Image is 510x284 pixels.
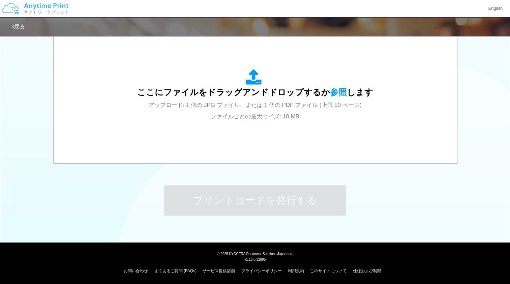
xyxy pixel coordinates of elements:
span: v1.18.0.32895 [244,257,266,261]
a: お問い合わせ [124,268,148,273]
a: サービス提供店舗 [203,268,235,273]
a: 利用規約 [288,268,304,273]
a: プライバシーポリシー [241,268,282,273]
span: © 2025 KYOCERA Document Solutions Japan Inc. [217,251,293,256]
a: よくあるご質問 (FAQs) [154,268,197,273]
a: 仕様および制限 [353,268,381,273]
span: 参照 [330,87,347,97]
span: アップロード: 1 個の JPG ファイル、または 1 個の PDF ファイル (上限 50 ページ) ファイルごとの最大サイズ: 10 MB [149,102,362,120]
span: ここにファイルをドラッグアンドドロップするか します [137,87,373,97]
button: プリントコードを発行する [164,185,346,216]
a: このサイトについて [310,268,347,273]
a: 戻る [12,24,25,29]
